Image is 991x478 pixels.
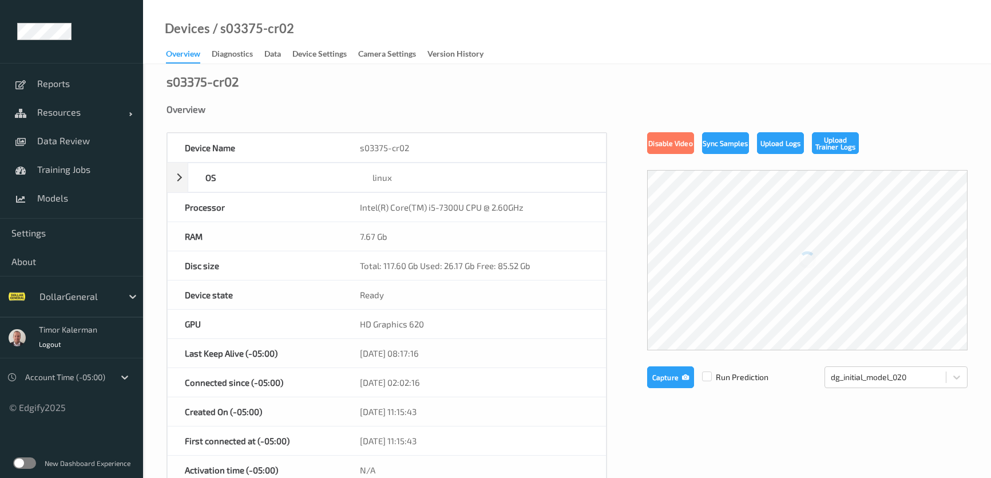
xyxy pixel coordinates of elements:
[167,76,239,87] div: s03375-cr02
[757,132,804,154] button: Upload Logs
[166,48,200,64] div: Overview
[168,222,343,251] div: RAM
[168,397,343,426] div: Created On (-05:00)
[168,281,343,309] div: Device state
[168,310,343,338] div: GPU
[812,132,859,154] button: Upload Trainer Logs
[355,163,606,192] div: linux
[168,426,343,455] div: First connected at (-05:00)
[343,339,606,368] div: [DATE] 08:17:16
[343,222,606,251] div: 7.67 Gb
[165,23,210,34] a: Devices
[292,48,347,62] div: Device Settings
[168,133,343,162] div: Device Name
[264,46,292,62] a: Data
[343,251,606,280] div: Total: 117.60 Gb Used: 26.17 Gb Free: 85.52 Gb
[427,48,483,62] div: Version History
[166,46,212,64] a: Overview
[167,104,968,115] div: Overview
[702,132,749,154] button: Sync Samples
[343,397,606,426] div: [DATE] 11:15:43
[343,133,606,162] div: s03375-cr02
[694,372,768,383] span: Run Prediction
[343,193,606,222] div: Intel(R) Core(TM) i5-7300U CPU @ 2.60GHz
[358,46,427,62] a: Camera Settings
[427,46,495,62] a: Version History
[264,48,281,62] div: Data
[188,163,355,192] div: OS
[210,23,294,34] div: / s03375-cr02
[343,281,606,309] div: Ready
[343,368,606,397] div: [DATE] 02:02:16
[343,310,606,338] div: HD Graphics 620
[168,339,343,368] div: Last Keep Alive (-05:00)
[167,163,607,192] div: OSlinux
[168,368,343,397] div: Connected since (-05:00)
[168,251,343,280] div: Disc size
[292,46,358,62] a: Device Settings
[647,366,694,388] button: Capture
[212,46,264,62] a: Diagnostics
[647,132,694,154] button: Disable Video
[343,426,606,455] div: [DATE] 11:15:43
[212,48,253,62] div: Diagnostics
[168,193,343,222] div: Processor
[358,48,416,62] div: Camera Settings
